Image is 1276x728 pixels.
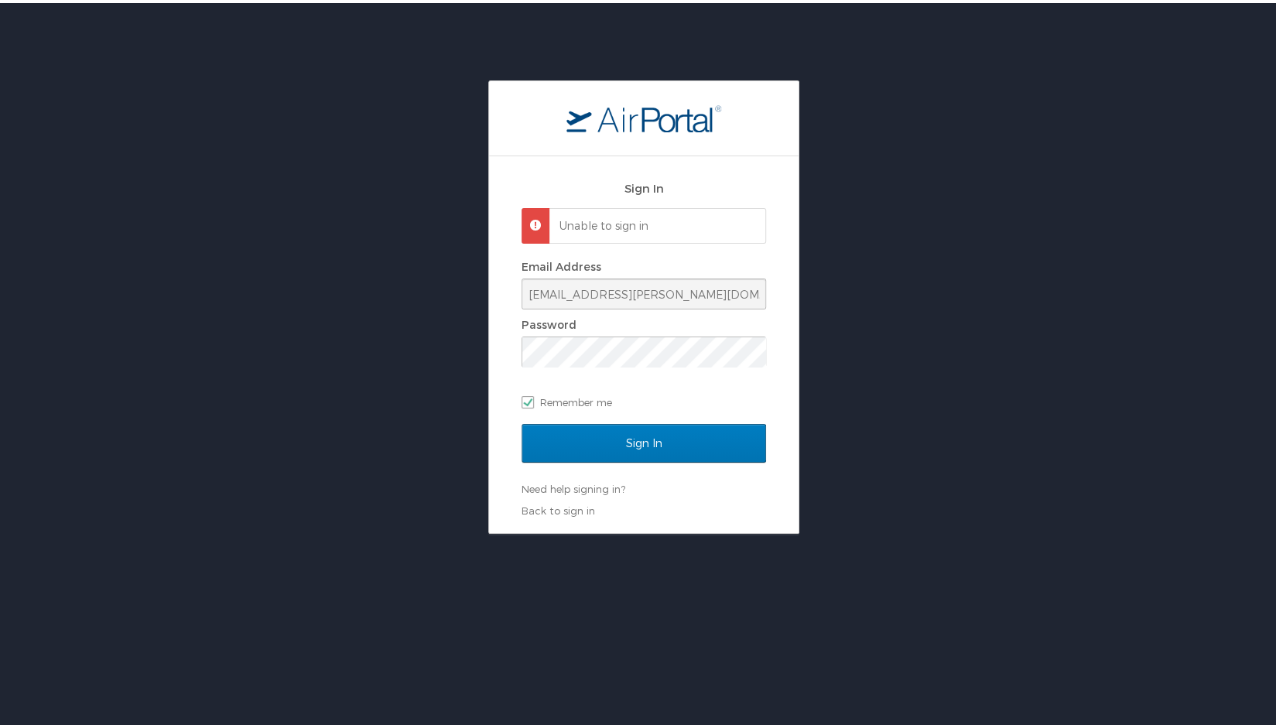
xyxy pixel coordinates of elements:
p: Unable to sign in [559,215,751,231]
img: logo [566,101,721,129]
input: Sign In [522,421,766,460]
a: Back to sign in [522,501,595,514]
h2: Sign In [522,176,766,194]
a: Need help signing in? [522,480,625,492]
label: Email Address [522,257,601,270]
label: Remember me [522,388,766,411]
label: Password [522,315,576,328]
